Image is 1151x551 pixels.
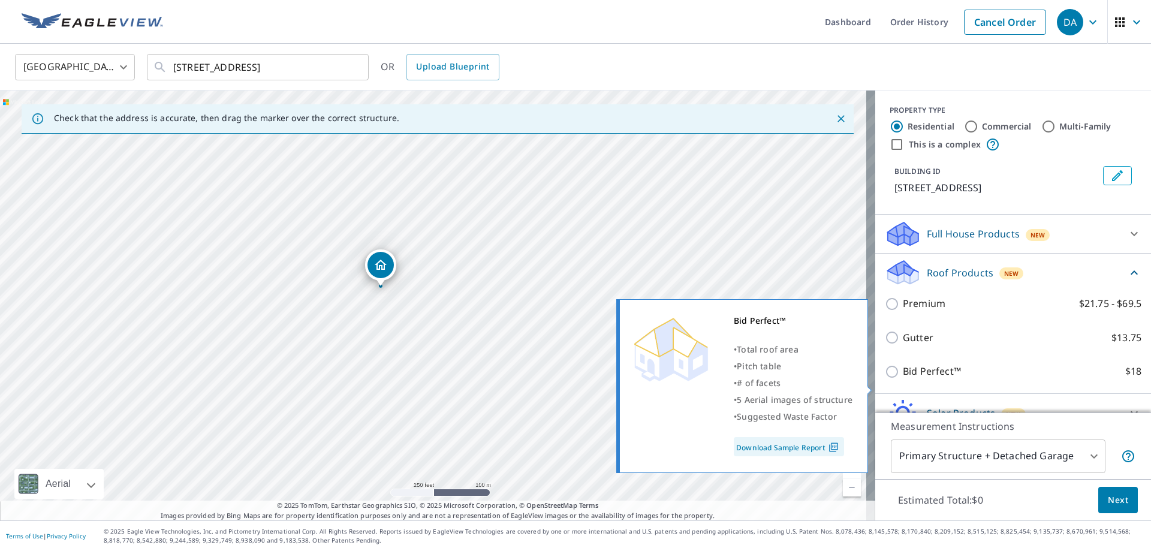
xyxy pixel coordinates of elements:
[825,442,842,453] img: Pdf Icon
[1111,330,1141,345] p: $13.75
[579,501,599,510] a: Terms
[734,392,852,408] div: •
[1004,269,1019,278] span: New
[833,111,849,127] button: Close
[927,266,993,280] p: Roof Products
[885,219,1141,248] div: Full House ProductsNew
[903,330,933,345] p: Gutter
[737,394,852,405] span: 5 Aerial images of structure
[6,532,86,540] p: |
[1125,364,1141,379] p: $18
[47,532,86,540] a: Privacy Policy
[1031,230,1045,240] span: New
[885,258,1141,287] div: Roof ProductsNew
[526,501,577,510] a: OpenStreetMap
[885,399,1141,427] div: Solar ProductsNew
[1103,166,1132,185] button: Edit building 1
[1098,487,1138,514] button: Next
[982,121,1032,133] label: Commercial
[734,358,852,375] div: •
[734,312,852,329] div: Bid Perfect™
[15,50,135,84] div: [GEOGRAPHIC_DATA]
[1121,449,1135,463] span: Your report will include the primary structure and a detached garage if one exists.
[927,406,995,420] p: Solar Products
[737,360,781,372] span: Pitch table
[737,411,837,422] span: Suggested Waste Factor
[1108,493,1128,508] span: Next
[891,419,1135,433] p: Measurement Instructions
[909,138,981,150] label: This is a complex
[365,249,396,287] div: Dropped pin, building 1, Residential property, 239 NW 152nd Ln Pembroke Pines, FL 33028
[381,54,499,80] div: OR
[843,478,861,496] a: Current Level 17, Zoom Out
[890,105,1137,116] div: PROPERTY TYPE
[927,227,1020,241] p: Full House Products
[14,469,104,499] div: Aerial
[737,377,781,389] span: # of facets
[734,408,852,425] div: •
[22,13,163,31] img: EV Logo
[734,375,852,392] div: •
[908,121,954,133] label: Residential
[42,469,74,499] div: Aerial
[888,487,993,513] p: Estimated Total: $0
[104,527,1145,545] p: © 2025 Eagle View Technologies, Inc. and Pictometry International Corp. All Rights Reserved. Repo...
[894,180,1098,195] p: [STREET_ADDRESS]
[894,166,941,176] p: BUILDING ID
[891,439,1105,473] div: Primary Structure + Detached Garage
[173,50,344,84] input: Search by address or latitude-longitude
[1079,296,1141,311] p: $21.75 - $69.5
[1057,9,1083,35] div: DA
[903,296,945,311] p: Premium
[6,532,43,540] a: Terms of Use
[1006,410,1021,419] span: New
[54,113,399,124] p: Check that the address is accurate, then drag the marker over the correct structure.
[737,344,799,355] span: Total roof area
[277,501,599,511] span: © 2025 TomTom, Earthstar Geographics SIO, © 2025 Microsoft Corporation, ©
[1059,121,1111,133] label: Multi-Family
[629,312,713,384] img: Premium
[734,437,844,456] a: Download Sample Report
[964,10,1046,35] a: Cancel Order
[416,59,489,74] span: Upload Blueprint
[406,54,499,80] a: Upload Blueprint
[734,341,852,358] div: •
[903,364,961,379] p: Bid Perfect™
